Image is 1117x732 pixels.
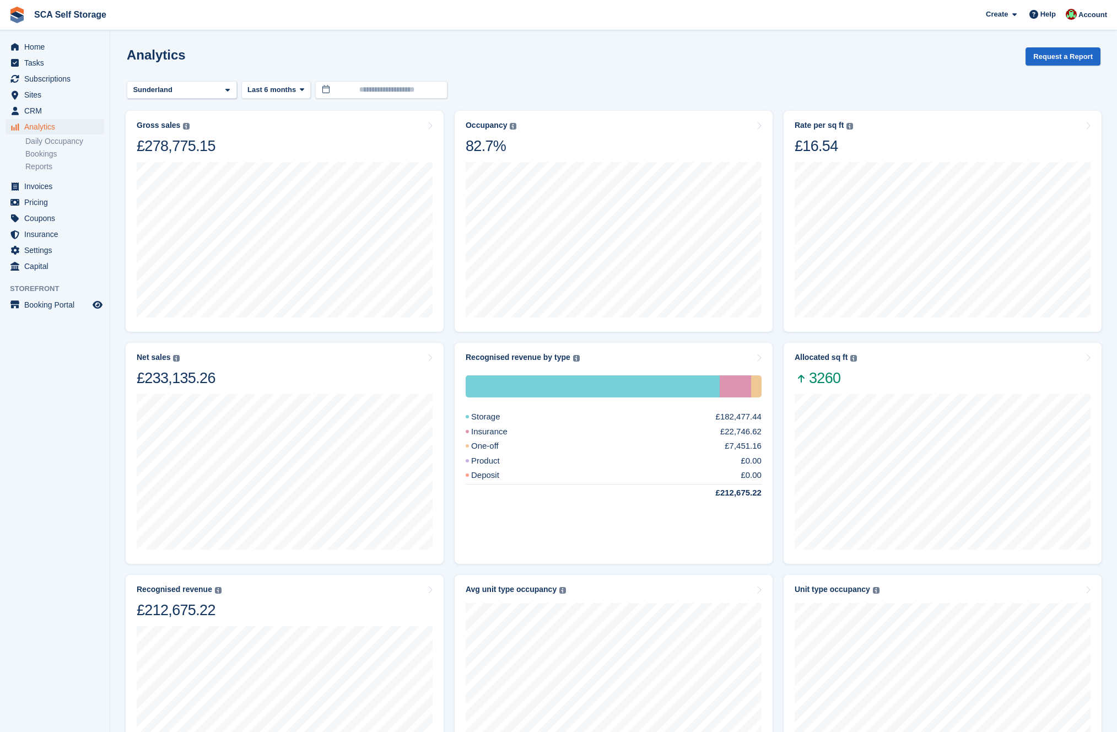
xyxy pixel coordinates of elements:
img: icon-info-grey-7440780725fd019a000dd9b08b2336e03edf1995a4989e88bcd33f0948082b44.svg [850,355,857,362]
img: icon-info-grey-7440780725fd019a000dd9b08b2336e03edf1995a4989e88bcd33f0948082b44.svg [183,123,190,130]
span: Account [1078,9,1107,20]
span: Coupons [24,211,90,226]
div: Recognised revenue [137,585,212,594]
div: Storage [466,375,720,397]
a: Bookings [25,149,104,159]
div: £16.54 [795,137,853,155]
img: Dale Chapman [1066,9,1077,20]
a: Preview store [91,298,104,311]
img: icon-info-grey-7440780725fd019a000dd9b08b2336e03edf1995a4989e88bcd33f0948082b44.svg [873,587,879,594]
span: Insurance [24,227,90,242]
span: Capital [24,259,90,274]
a: SCA Self Storage [30,6,111,24]
a: menu [6,211,104,226]
div: Gross sales [137,121,180,130]
div: £278,775.15 [137,137,215,155]
div: 82.7% [466,137,516,155]
div: £182,477.44 [716,411,762,423]
span: Home [24,39,90,55]
span: CRM [24,103,90,119]
a: menu [6,259,104,274]
div: Occupancy [466,121,507,130]
div: Sunderland [131,84,177,95]
div: £212,675.22 [689,487,762,499]
div: Unit type occupancy [795,585,870,594]
a: Reports [25,162,104,172]
div: Recognised revenue by type [466,353,570,362]
a: menu [6,179,104,194]
div: Storage [466,411,527,423]
a: menu [6,227,104,242]
div: Allocated sq ft [795,353,848,362]
a: menu [6,71,104,87]
div: £212,675.22 [137,601,222,620]
div: Deposit [466,469,526,482]
div: Net sales [137,353,170,362]
div: Avg unit type occupancy [466,585,557,594]
span: Analytics [24,119,90,134]
div: £233,135.26 [137,369,215,387]
span: Tasks [24,55,90,71]
span: Subscriptions [24,71,90,87]
span: Storefront [10,283,110,294]
div: Rate per sq ft [795,121,844,130]
a: Daily Occupancy [25,136,104,147]
img: icon-info-grey-7440780725fd019a000dd9b08b2336e03edf1995a4989e88bcd33f0948082b44.svg [573,355,580,362]
img: icon-info-grey-7440780725fd019a000dd9b08b2336e03edf1995a4989e88bcd33f0948082b44.svg [215,587,222,594]
div: Insurance [466,426,534,438]
span: Help [1040,9,1056,20]
div: £22,746.62 [720,426,762,438]
div: One-off [466,440,525,453]
img: icon-info-grey-7440780725fd019a000dd9b08b2336e03edf1995a4989e88bcd33f0948082b44.svg [510,123,516,130]
a: menu [6,55,104,71]
div: £7,451.16 [725,440,762,453]
span: Invoices [24,179,90,194]
span: 3260 [795,369,857,387]
span: Booking Portal [24,297,90,313]
span: Create [986,9,1008,20]
span: Sites [24,87,90,103]
button: Last 6 months [241,81,311,99]
img: icon-info-grey-7440780725fd019a000dd9b08b2336e03edf1995a4989e88bcd33f0948082b44.svg [173,355,180,362]
a: menu [6,243,104,258]
a: menu [6,195,104,210]
a: menu [6,39,104,55]
div: One-off [751,375,762,397]
a: menu [6,297,104,313]
a: menu [6,103,104,119]
span: Pricing [24,195,90,210]
div: Insurance [720,375,751,397]
span: Settings [24,243,90,258]
a: menu [6,119,104,134]
div: Product [466,455,526,467]
img: stora-icon-8386f47178a22dfd0bd8f6a31ec36ba5ce8667c1dd55bd0f319d3a0aa187defe.svg [9,7,25,23]
a: menu [6,87,104,103]
img: icon-info-grey-7440780725fd019a000dd9b08b2336e03edf1995a4989e88bcd33f0948082b44.svg [559,587,566,594]
span: Last 6 months [247,84,296,95]
img: icon-info-grey-7440780725fd019a000dd9b08b2336e03edf1995a4989e88bcd33f0948082b44.svg [846,123,853,130]
h2: Analytics [127,47,186,62]
button: Request a Report [1026,47,1100,66]
div: £0.00 [741,469,762,482]
div: £0.00 [741,455,762,467]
